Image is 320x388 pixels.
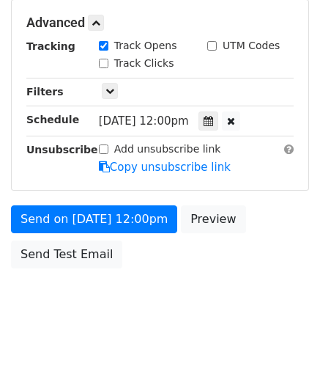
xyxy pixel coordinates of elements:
strong: Schedule [26,114,79,125]
label: Add unsubscribe link [114,142,221,157]
strong: Filters [26,86,64,98]
strong: Unsubscribe [26,144,98,155]
span: [DATE] 12:00pm [99,114,189,128]
h5: Advanced [26,15,294,31]
iframe: Chat Widget [247,318,320,388]
a: Send Test Email [11,241,122,268]
strong: Tracking [26,40,75,52]
a: Copy unsubscribe link [99,161,231,174]
a: Preview [181,205,245,233]
label: Track Opens [114,38,177,54]
a: Send on [DATE] 12:00pm [11,205,177,233]
label: UTM Codes [223,38,280,54]
label: Track Clicks [114,56,174,71]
